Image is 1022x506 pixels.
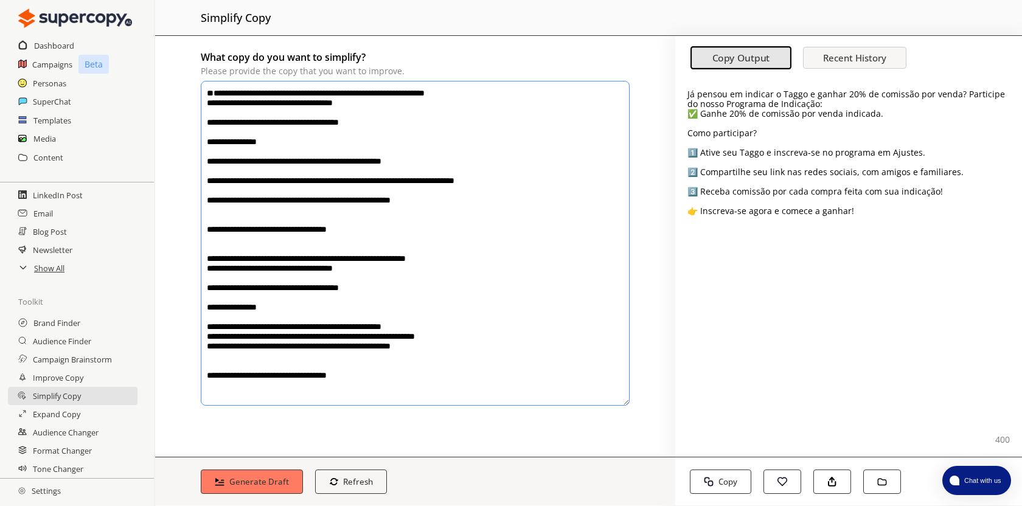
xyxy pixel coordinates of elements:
p: Já pensou em indicar o Taggo e ganhar 20% de comissão por venda? Participe do nosso Programa de I... [687,89,1010,109]
p: 1️⃣ Ative seu Taggo e inscreva-se no programa em Ajustes. [687,148,1010,158]
a: Expand Copy [33,405,80,423]
p: 3️⃣ Receba comissão por cada compra feita com sua indicação! [687,187,1010,196]
button: Refresh [315,470,388,494]
textarea: originalCopy-textarea [201,81,630,406]
h2: simplify copy [201,6,271,29]
b: Refresh [343,476,373,487]
a: Templates [33,111,71,130]
p: ✅ Ganhe 20% de comissão por venda indicada. [687,109,1010,119]
button: atlas-launcher [942,466,1011,495]
a: Audience Finder [33,332,91,350]
a: Content [33,148,63,167]
span: Chat with us [959,476,1004,485]
h2: What copy do you want to simplify? [201,48,630,66]
b: Copy [718,476,737,487]
p: Como participar? [687,128,1010,138]
button: Recent History [803,47,906,69]
b: Recent History [823,52,886,64]
a: Email [33,204,53,223]
a: Tone Changer [33,460,83,478]
b: Copy Output [712,52,770,64]
a: Show All [34,259,64,277]
a: Brand Finder [33,314,80,332]
button: Generate Draft [201,470,303,494]
a: Campaigns [32,55,72,74]
a: Simplify Copy [33,387,81,405]
p: 400 [995,435,1010,445]
a: Dashboard [34,36,74,55]
p: Please provide the copy that you want to improve. [201,66,630,76]
p: 2️⃣ Compartilhe seu link nas redes sociais, com amigos e familiares. [687,167,1010,177]
img: Close [18,487,26,494]
a: Blog Post [33,223,67,241]
a: Improve Copy [33,369,83,387]
a: Campaign Brainstorm [33,350,112,369]
a: Audience Changer [33,423,99,442]
a: Format Changer [33,442,92,460]
a: LinkedIn Post [33,186,83,204]
p: 👉 Inscreva-se agora e comece a ganhar! [687,206,1010,216]
a: Personas [33,74,66,92]
button: Copy [690,470,751,494]
a: Media [33,130,56,148]
img: Close [18,6,132,30]
button: Copy Output [690,47,791,70]
a: SuperChat [33,92,71,111]
b: Generate Draft [229,476,289,487]
a: Newsletter [33,241,72,259]
p: Beta [78,55,109,74]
